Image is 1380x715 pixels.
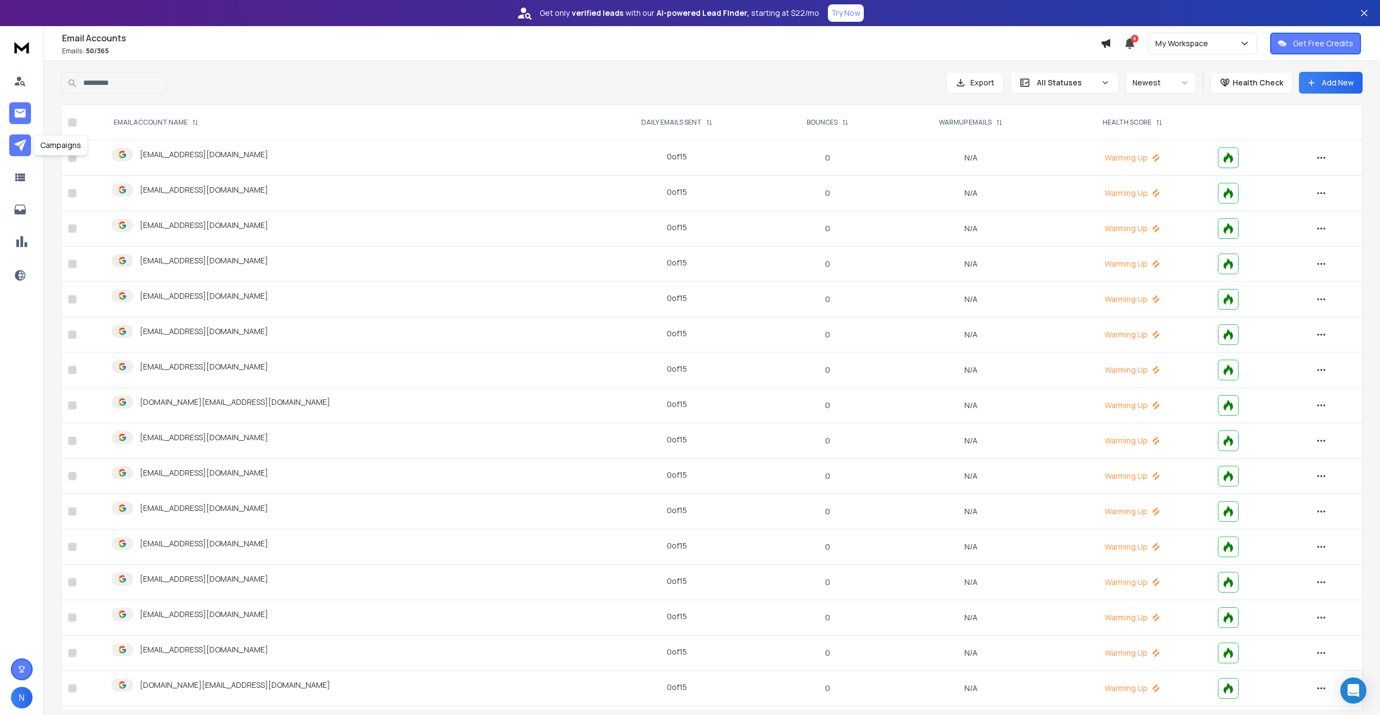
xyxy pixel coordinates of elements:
[888,211,1054,246] td: N/A
[774,577,882,588] p: 0
[1233,77,1283,88] p: Health Check
[774,400,882,411] p: 0
[140,397,330,408] p: [DOMAIN_NAME][EMAIL_ADDRESS][DOMAIN_NAME]
[1299,72,1363,94] button: Add New
[140,609,268,620] p: [EMAIL_ADDRESS][DOMAIN_NAME]
[1060,541,1205,552] p: Warming Up
[1103,118,1152,127] p: HEALTH SCORE
[140,538,268,549] p: [EMAIL_ADDRESS][DOMAIN_NAME]
[1037,77,1097,88] p: All Statuses
[140,326,268,337] p: [EMAIL_ADDRESS][DOMAIN_NAME]
[667,576,687,587] div: 0 of 15
[657,8,749,19] strong: AI-powered Lead Finder,
[888,459,1054,494] td: N/A
[667,399,687,410] div: 0 of 15
[667,540,687,551] div: 0 of 15
[140,255,268,266] p: [EMAIL_ADDRESS][DOMAIN_NAME]
[1060,648,1205,658] p: Warming Up
[888,388,1054,423] td: N/A
[1060,365,1205,375] p: Warming Up
[1060,329,1205,340] p: Warming Up
[667,187,687,198] div: 0 of 15
[888,282,1054,317] td: N/A
[1060,471,1205,482] p: Warming Up
[1060,435,1205,446] p: Warming Up
[140,220,268,231] p: [EMAIL_ADDRESS][DOMAIN_NAME]
[140,361,268,372] p: [EMAIL_ADDRESS][DOMAIN_NAME]
[667,293,687,304] div: 0 of 15
[1060,223,1205,234] p: Warming Up
[1060,577,1205,588] p: Warming Up
[1060,188,1205,199] p: Warming Up
[641,118,702,127] p: DAILY EMAILS SENT
[888,317,1054,353] td: N/A
[774,648,882,658] p: 0
[667,646,687,657] div: 0 of 15
[774,294,882,305] p: 0
[1340,677,1366,704] div: Open Intercom Messenger
[774,435,882,446] p: 0
[1131,35,1138,42] span: 8
[667,328,687,339] div: 0 of 15
[888,636,1054,671] td: N/A
[667,505,687,516] div: 0 of 15
[888,353,1054,388] td: N/A
[1060,152,1205,163] p: Warming Up
[888,140,1054,176] td: N/A
[140,467,268,478] p: [EMAIL_ADDRESS][DOMAIN_NAME]
[774,612,882,623] p: 0
[667,470,687,480] div: 0 of 15
[888,423,1054,459] td: N/A
[140,503,268,514] p: [EMAIL_ADDRESS][DOMAIN_NAME]
[888,176,1054,211] td: N/A
[140,184,268,195] p: [EMAIL_ADDRESS][DOMAIN_NAME]
[1293,38,1353,49] p: Get Free Credits
[667,151,687,162] div: 0 of 15
[774,365,882,375] p: 0
[807,118,838,127] p: BOUNCES
[1210,72,1292,94] button: Health Check
[774,223,882,234] p: 0
[572,8,623,19] strong: verified leads
[62,47,1100,56] p: Emails :
[774,541,882,552] p: 0
[140,574,268,584] p: [EMAIL_ADDRESS][DOMAIN_NAME]
[774,258,882,269] p: 0
[1060,612,1205,623] p: Warming Up
[11,687,33,708] button: N
[774,152,882,163] p: 0
[1060,400,1205,411] p: Warming Up
[11,37,33,57] img: logo
[140,291,268,301] p: [EMAIL_ADDRESS][DOMAIN_NAME]
[540,8,819,19] p: Get only with our starting at $22/mo
[1060,294,1205,305] p: Warming Up
[888,600,1054,636] td: N/A
[1060,683,1205,694] p: Warming Up
[888,246,1054,282] td: N/A
[939,118,992,127] p: WARMUP EMAILS
[140,680,330,691] p: [DOMAIN_NAME][EMAIL_ADDRESS][DOMAIN_NAME]
[62,32,1100,45] h1: Email Accounts
[888,565,1054,600] td: N/A
[86,46,109,56] span: 50 / 365
[1155,38,1212,49] p: My Workspace
[667,363,687,374] div: 0 of 15
[888,529,1054,565] td: N/A
[667,222,687,233] div: 0 of 15
[667,257,687,268] div: 0 of 15
[774,506,882,517] p: 0
[1060,258,1205,269] p: Warming Up
[33,135,88,156] div: Campaigns
[1125,72,1196,94] button: Newest
[774,329,882,340] p: 0
[140,644,268,655] p: [EMAIL_ADDRESS][DOMAIN_NAME]
[774,188,882,199] p: 0
[831,8,861,19] p: Try Now
[774,471,882,482] p: 0
[667,434,687,445] div: 0 of 15
[1270,33,1361,54] button: Get Free Credits
[667,611,687,622] div: 0 of 15
[828,4,864,22] button: Try Now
